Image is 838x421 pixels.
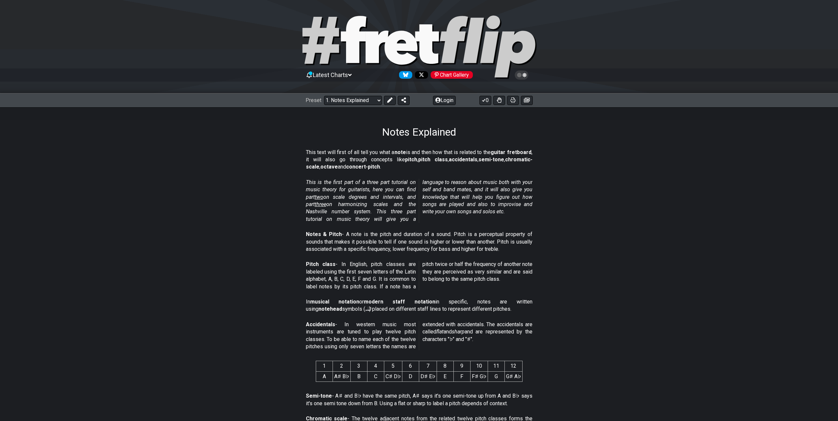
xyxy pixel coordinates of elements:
td: C [367,371,384,382]
td: D♯ E♭ [419,371,437,382]
span: Toggle light / dark theme [518,72,526,78]
th: 4 [367,361,384,371]
strong: accidentals [449,156,477,163]
strong: pitch class [418,156,448,163]
p: In or in specific, notes are written using symbols (𝅝 𝅗𝅥 𝅘𝅥 𝅘𝅥𝅮) placed on different staff lines to r... [306,298,532,313]
th: 11 [488,361,504,371]
strong: Accidentals [306,321,335,328]
strong: note [394,149,406,155]
button: Toggle Dexterity for all fretkits [493,96,505,105]
strong: guitar fretboard [491,149,531,155]
td: F♯ G♭ [470,371,488,382]
strong: octave [320,164,338,170]
span: two [315,194,323,200]
strong: pitch [405,156,417,163]
span: three [315,201,326,207]
th: 3 [350,361,367,371]
th: 2 [333,361,350,371]
span: Preset [306,97,321,103]
th: 8 [437,361,453,371]
em: This is the first part of a three part tutorial on music theory for guitarists, here you can find... [306,179,532,222]
th: 5 [384,361,402,371]
p: This text will first of all tell you what a is and then how that is related to the , it will also... [306,149,532,171]
button: Edit Preset [384,96,396,105]
span: Latest Charts [313,71,348,78]
td: E [437,371,453,382]
h1: Notes Explained [382,126,456,138]
strong: Notes & Pitch [306,231,342,237]
strong: concert-pitch [346,164,380,170]
th: 1 [316,361,333,371]
em: sharp [452,329,465,335]
p: - In English, pitch classes are labeled using the first seven letters of the Latin alphabet, A, B... [306,261,532,290]
td: A♯ B♭ [333,371,350,382]
strong: semi-tone [478,156,504,163]
th: 7 [419,361,437,371]
a: #fretflip at Pinterest [428,71,473,79]
th: 12 [504,361,522,371]
a: Follow #fretflip at X [412,71,428,79]
th: 10 [470,361,488,371]
td: F [453,371,470,382]
td: B [350,371,367,382]
select: Preset [324,96,382,105]
td: D [402,371,419,382]
strong: Pitch class [306,261,336,267]
td: C♯ D♭ [384,371,402,382]
a: Follow #fretflip at Bluesky [396,71,412,79]
p: - A note is the pitch and duration of a sound. Pitch is a perceptual property of sounds that make... [306,231,532,253]
td: G [488,371,504,382]
p: - In western music most instruments are tuned to play twelve pitch classes. To be able to name ea... [306,321,532,351]
button: Share Preset [398,96,410,105]
button: Create image [521,96,533,105]
strong: notehead [318,306,342,312]
strong: modern staff notation [364,299,435,305]
button: 0 [479,96,491,105]
strong: musical notation [310,299,359,305]
button: Login [433,96,456,105]
em: flat [436,329,444,335]
button: Print [507,96,519,105]
th: 9 [453,361,470,371]
td: A [316,371,333,382]
p: - A♯ and B♭ have the same pitch, A♯ says it's one semi-tone up from A and B♭ says it's one semi t... [306,392,532,407]
div: Chart Gallery [431,71,473,79]
td: G♯ A♭ [504,371,522,382]
strong: Semi-tone [306,393,332,399]
th: 6 [402,361,419,371]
